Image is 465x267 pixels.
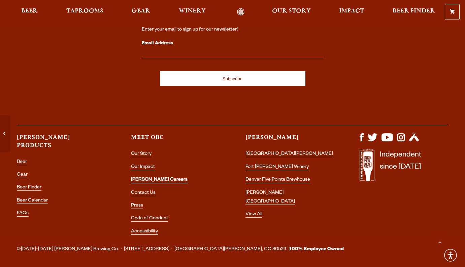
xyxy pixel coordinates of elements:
[131,177,188,183] a: [PERSON_NAME] Careers
[131,229,158,235] a: Accessibility
[268,8,315,16] a: Our Story
[62,8,108,16] a: Taprooms
[142,39,324,48] label: Email Address
[368,138,378,143] a: Visit us on X (formerly Twitter)
[290,247,344,252] strong: 100% Employee Owned
[131,165,155,170] a: Our Impact
[17,8,42,16] a: Beer
[393,8,435,14] span: Beer Finder
[17,133,105,155] h3: [PERSON_NAME] Products
[228,8,254,16] a: Odell Home
[335,8,368,16] a: Impact
[142,27,324,33] div: Enter your email to sign up for our newsletter!
[17,185,41,191] a: Beer Finder
[397,138,405,143] a: Visit us on Instagram
[17,160,27,165] a: Beer
[380,149,421,185] p: Independent since [DATE]
[443,248,458,263] div: Accessibility Menu
[160,71,305,86] input: Subscribe
[132,8,150,14] span: Gear
[17,245,344,254] span: ©[DATE]-[DATE] [PERSON_NAME] Brewing Co. · [STREET_ADDRESS] · [GEOGRAPHIC_DATA][PERSON_NAME], CO ...
[245,151,333,157] a: [GEOGRAPHIC_DATA][PERSON_NAME]
[131,151,152,157] a: Our Story
[245,165,309,170] a: Fort [PERSON_NAME] Winery
[66,8,103,14] span: Taprooms
[388,8,439,16] a: Beer Finder
[17,211,29,217] a: FAQs
[21,8,38,14] span: Beer
[245,212,262,218] a: View All
[431,233,448,250] a: Scroll to top
[245,190,295,205] a: [PERSON_NAME] [GEOGRAPHIC_DATA]
[381,138,393,143] a: Visit us on YouTube
[131,190,156,196] a: Contact Us
[17,198,48,204] a: Beer Calendar
[245,177,310,183] a: Denver Five Points Brewhouse
[174,8,210,16] a: Winery
[17,172,28,178] a: Gear
[360,138,363,143] a: Visit us on Facebook
[409,138,419,143] a: Visit us on Untappd
[131,216,168,222] a: Code of Conduct
[131,133,220,147] h3: Meet OBC
[245,133,334,147] h3: [PERSON_NAME]
[127,8,155,16] a: Gear
[179,8,206,14] span: Winery
[131,203,143,209] a: Press
[339,8,364,14] span: Impact
[272,8,311,14] span: Our Story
